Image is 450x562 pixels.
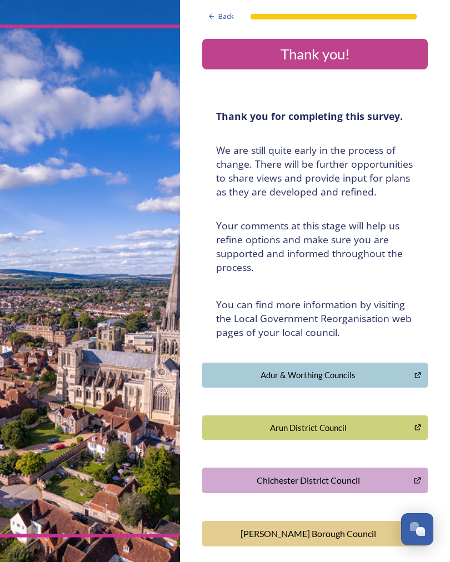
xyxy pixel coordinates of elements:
button: Arun District Council [202,415,428,440]
div: Adur & Worthing Councils [208,369,408,382]
span: Back [218,11,234,22]
div: Arun District Council [208,421,408,434]
button: Crawley Borough Council [202,521,428,546]
button: Adur & Worthing Councils [202,363,428,388]
div: [PERSON_NAME] Borough Council [208,527,408,540]
button: Open Chat [401,513,433,545]
div: Thank you! [207,43,423,65]
strong: Thank you for completing this survey. [216,109,403,123]
div: Chichester District Council [208,474,408,487]
button: Chichester District Council [202,468,428,493]
h4: Your comments at this stage will help us refine options and make sure you are supported and infor... [216,219,414,274]
h4: You can find more information by visiting the Local Government Reorganisation web pages of your l... [216,298,414,339]
h4: We are still quite early in the process of change. There will be further opportunities to share v... [216,143,414,199]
